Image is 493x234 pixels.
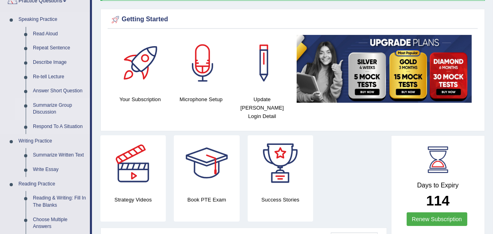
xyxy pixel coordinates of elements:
a: Respond To A Situation [29,120,90,134]
h4: Book PTE Exam [174,195,239,204]
a: Describe Image [29,55,90,70]
h4: Update [PERSON_NAME] Login Detail [236,95,289,120]
a: Reading Practice [15,177,90,191]
div: Getting Started [110,14,476,26]
a: Answer Short Question [29,84,90,98]
a: Summarize Written Text [29,148,90,163]
h4: Days to Expiry [400,182,476,189]
a: Write Essay [29,163,90,177]
a: Re-tell Lecture [29,70,90,84]
h4: Your Subscription [114,95,167,104]
h4: Success Stories [248,195,313,204]
h4: Microphone Setup [175,95,228,104]
img: small5.jpg [297,35,472,103]
a: Renew Subscription [407,212,467,226]
a: Summarize Group Discussion [29,98,90,120]
a: Repeat Sentence [29,41,90,55]
a: Speaking Practice [15,12,90,27]
a: Choose Multiple Answers [29,213,90,234]
a: Reading & Writing: Fill In The Blanks [29,191,90,212]
a: Writing Practice [15,134,90,149]
h4: Strategy Videos [100,195,166,204]
b: 114 [426,193,450,208]
a: Read Aloud [29,27,90,41]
